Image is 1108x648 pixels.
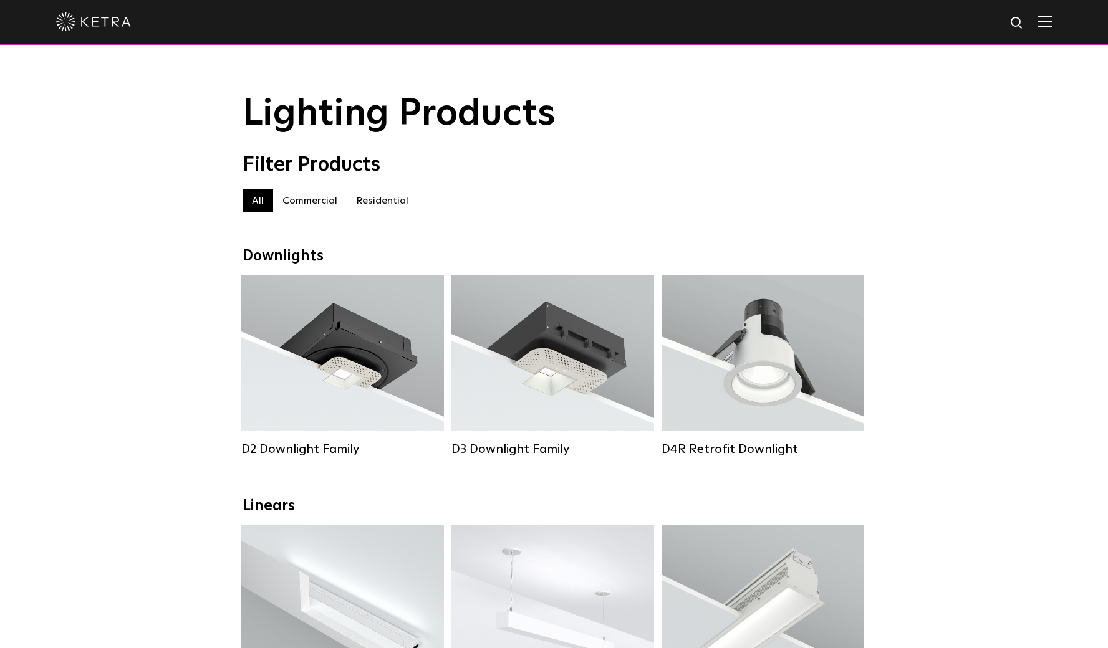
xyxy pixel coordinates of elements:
div: D4R Retrofit Downlight [662,442,864,457]
div: D2 Downlight Family [241,442,444,457]
img: ketra-logo-2019-white [56,12,131,31]
a: D3 Downlight Family Lumen Output:700 / 900 / 1100Colors:White / Black / Silver / Bronze / Paintab... [451,275,654,455]
label: Residential [347,189,418,212]
div: Downlights [243,247,866,265]
img: Hamburger%20Nav.svg [1038,16,1052,27]
div: Linears [243,497,866,515]
div: Filter Products [243,153,866,177]
img: search icon [1009,16,1025,31]
div: D3 Downlight Family [451,442,654,457]
label: Commercial [273,189,347,212]
a: D4R Retrofit Downlight Lumen Output:800Colors:White / BlackBeam Angles:15° / 25° / 40° / 60°Watta... [662,275,864,455]
span: Lighting Products [243,95,556,133]
label: All [243,189,273,212]
a: D2 Downlight Family Lumen Output:1200Colors:White / Black / Gloss Black / Silver / Bronze / Silve... [241,275,444,455]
